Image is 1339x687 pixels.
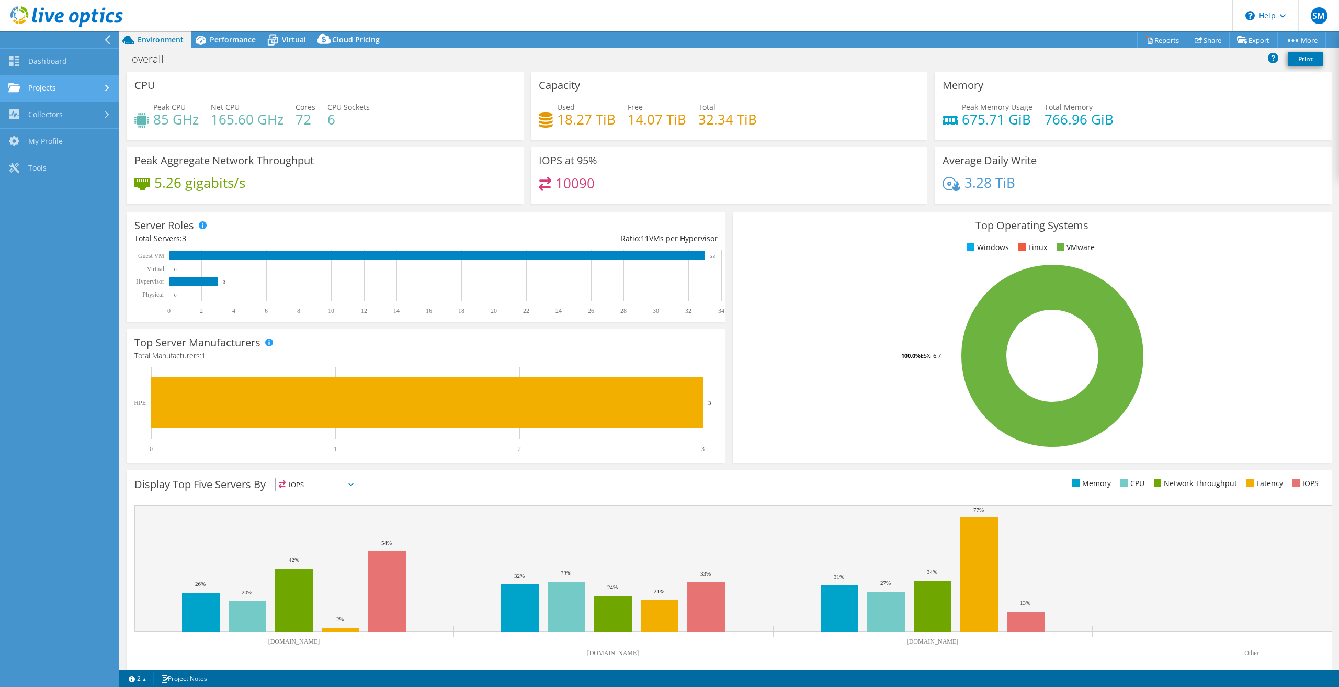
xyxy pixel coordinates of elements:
h3: Top Operating Systems [741,220,1324,231]
div: Total Servers: [134,233,426,244]
span: Peak Memory Usage [962,102,1032,112]
a: Project Notes [153,672,214,685]
text: 0 [174,292,177,298]
span: Total [698,102,716,112]
li: CPU [1118,478,1144,489]
li: Linux [1016,242,1047,253]
h4: 10090 [555,177,595,189]
text: 24% [607,584,618,590]
text: 30 [653,307,659,314]
span: Performance [210,35,256,44]
text: 26% [195,581,206,587]
text: 16 [426,307,432,314]
text: 33% [561,570,571,576]
span: Environment [138,35,184,44]
text: 4 [232,307,235,314]
text: 12 [361,307,367,314]
text: Physical [142,291,164,298]
a: Share [1187,32,1230,48]
h3: IOPS at 95% [539,155,597,166]
div: Ratio: VMs per Hypervisor [426,233,717,244]
tspan: 100.0% [901,352,921,359]
text: 21% [654,588,664,594]
a: Reports [1137,32,1187,48]
text: HPE [134,399,146,407]
h4: 14.07 TiB [628,114,686,125]
span: 11 [641,233,649,243]
span: Free [628,102,643,112]
h3: CPU [134,80,155,91]
span: Peak CPU [153,102,186,112]
li: IOPS [1290,478,1319,489]
li: Windows [964,242,1009,253]
h4: Total Manufacturers: [134,350,718,362]
h4: 3.28 TiB [964,177,1015,188]
text: [DOMAIN_NAME] [907,638,959,645]
text: 1 [334,445,337,453]
text: 2 [200,307,203,314]
h4: 766.96 GiB [1045,114,1114,125]
text: 6 [265,307,268,314]
span: CPU Sockets [327,102,370,112]
text: 0 [174,267,177,272]
text: Hypervisor [136,278,164,285]
text: 42% [289,557,299,563]
h1: overall [127,53,180,65]
text: 20 [491,307,497,314]
h4: 165.60 GHz [211,114,283,125]
text: 20% [242,589,252,595]
span: Cores [296,102,315,112]
span: Net CPU [211,102,240,112]
h3: Server Roles [134,220,194,231]
text: Other [1244,649,1258,657]
text: [DOMAIN_NAME] [587,649,639,657]
text: 77% [973,506,984,513]
a: 2 [121,672,154,685]
h4: 675.71 GiB [962,114,1032,125]
span: Total Memory [1045,102,1093,112]
tspan: ESXi 6.7 [921,352,941,359]
li: Latency [1244,478,1283,489]
h4: 32.34 TiB [698,114,757,125]
text: 32% [514,572,525,579]
li: VMware [1054,242,1095,253]
span: IOPS [276,478,358,491]
text: 13% [1020,600,1030,606]
span: 1 [201,351,206,361]
text: 0 [150,445,153,453]
span: Cloud Pricing [332,35,380,44]
span: Virtual [282,35,306,44]
text: 2 [518,445,521,453]
li: Memory [1070,478,1111,489]
text: 18 [458,307,464,314]
text: Virtual [147,265,165,273]
text: 14 [393,307,400,314]
li: Network Throughput [1151,478,1237,489]
span: SM [1311,7,1327,24]
text: 3 [708,400,711,406]
h3: Top Server Manufacturers [134,337,260,348]
text: 0 [167,307,171,314]
text: 34 [718,307,724,314]
h4: 5.26 gigabits/s [154,177,245,188]
text: 22 [523,307,529,314]
text: 28 [620,307,627,314]
a: Export [1229,32,1278,48]
h3: Average Daily Write [943,155,1037,166]
text: 24 [555,307,562,314]
text: 26 [588,307,594,314]
a: More [1277,32,1326,48]
text: 33% [700,570,711,577]
text: [DOMAIN_NAME] [268,638,320,645]
h3: Peak Aggregate Network Throughput [134,155,314,166]
h4: 18.27 TiB [557,114,616,125]
text: 32 [685,307,691,314]
a: Print [1288,52,1323,66]
text: 3 [701,445,705,453]
svg: \n [1245,11,1255,20]
text: 3 [223,279,225,285]
h4: 72 [296,114,315,125]
span: 3 [182,233,186,243]
h4: 6 [327,114,370,125]
text: 27% [880,580,891,586]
